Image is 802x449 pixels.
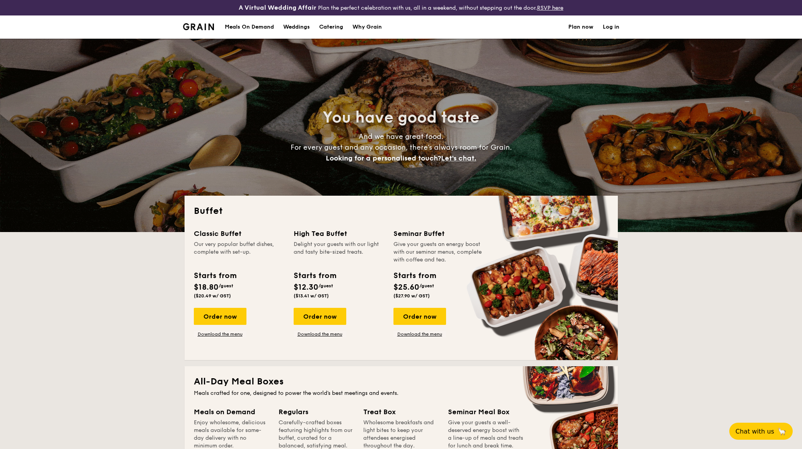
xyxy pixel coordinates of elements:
[183,23,214,30] img: Grain
[283,15,310,39] div: Weddings
[568,15,593,39] a: Plan now
[194,228,284,239] div: Classic Buffet
[319,15,343,39] h1: Catering
[393,283,419,292] span: $25.60
[294,308,346,325] div: Order now
[537,5,563,11] a: RSVP here
[183,23,214,30] a: Logotype
[393,331,446,337] a: Download the menu
[735,428,774,435] span: Chat with us
[393,270,436,282] div: Starts from
[194,376,609,388] h2: All-Day Meal Boxes
[294,241,384,264] div: Delight your guests with our light and tasty bite-sized treats.
[178,3,624,12] div: Plan the perfect celebration with us, all in a weekend, without stepping out the door.
[729,423,793,440] button: Chat with us🦙
[777,427,787,436] span: 🦙
[220,15,279,39] a: Meals On Demand
[441,154,476,162] span: Let's chat.
[194,205,609,217] h2: Buffet
[194,270,236,282] div: Starts from
[348,15,386,39] a: Why Grain
[239,3,316,12] h4: A Virtual Wedding Affair
[194,293,231,299] span: ($20.49 w/ GST)
[294,270,336,282] div: Starts from
[279,15,315,39] a: Weddings
[352,15,382,39] div: Why Grain
[225,15,274,39] div: Meals On Demand
[294,228,384,239] div: High Tea Buffet
[393,308,446,325] div: Order now
[419,283,434,289] span: /guest
[194,308,246,325] div: Order now
[194,389,609,397] div: Meals crafted for one, designed to power the world's best meetings and events.
[393,293,430,299] span: ($27.90 w/ GST)
[194,331,246,337] a: Download the menu
[315,15,348,39] a: Catering
[294,283,318,292] span: $12.30
[194,241,284,264] div: Our very popular buffet dishes, complete with set-up.
[393,228,484,239] div: Seminar Buffet
[363,406,439,417] div: Treat Box
[279,406,354,417] div: Regulars
[194,283,219,292] span: $18.80
[448,406,523,417] div: Seminar Meal Box
[294,331,346,337] a: Download the menu
[393,241,484,264] div: Give your guests an energy boost with our seminar menus, complete with coffee and tea.
[219,283,233,289] span: /guest
[603,15,619,39] a: Log in
[194,406,269,417] div: Meals on Demand
[318,283,333,289] span: /guest
[294,293,329,299] span: ($13.41 w/ GST)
